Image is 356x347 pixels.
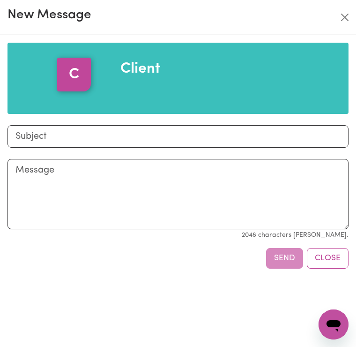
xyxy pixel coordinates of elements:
[337,10,352,25] button: Close
[7,125,349,148] input: Subject
[242,232,349,239] small: 2048 characters [PERSON_NAME].
[7,8,91,23] h2: New Message
[57,58,91,91] div: C
[307,248,349,269] button: Close
[319,309,349,339] iframe: Button to launch messaging window
[120,61,160,76] span: Client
